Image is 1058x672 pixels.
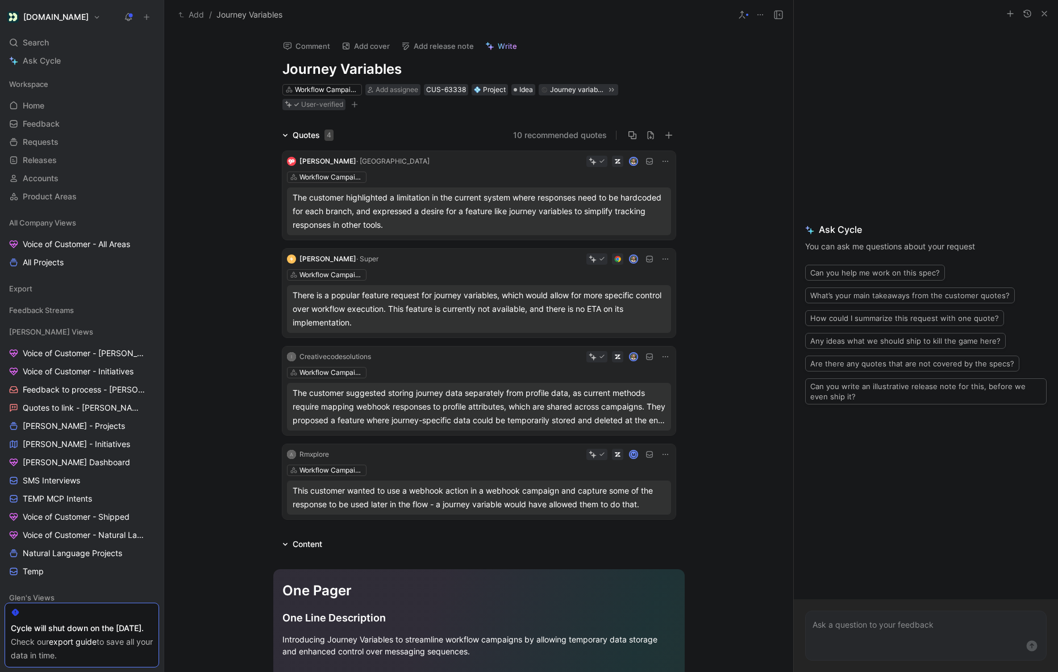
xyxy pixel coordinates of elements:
[23,529,145,541] span: Voice of Customer - Natural Language
[5,490,159,507] a: TEMP MCP Intents
[511,84,535,95] div: Idea
[550,84,603,95] div: Journey variables
[23,36,49,49] span: Search
[301,99,343,110] div: User-verified
[5,52,159,69] a: Ask Cycle
[293,386,665,427] div: The customer suggested storing journey data separately from profile data, as current methods requ...
[278,537,327,551] div: Content
[5,363,159,380] a: Voice of Customer - Initiatives
[5,345,159,362] a: Voice of Customer - [PERSON_NAME]
[293,537,322,551] div: Content
[9,592,55,603] span: Glen's Views
[299,465,363,476] div: Workflow Campaigns
[23,100,44,111] span: Home
[5,589,159,610] div: Glen's Views
[23,191,77,202] span: Product Areas
[209,8,212,22] span: /
[474,86,481,93] img: 💠
[630,353,637,360] img: avatar
[5,302,159,322] div: Feedback Streams
[23,54,61,68] span: Ask Cycle
[5,508,159,525] a: Voice of Customer - Shipped
[5,527,159,544] a: Voice of Customer - Natural Language
[356,254,378,263] span: · Super
[287,450,296,459] div: A
[23,566,44,577] span: Temp
[176,8,207,22] button: Add
[5,545,159,562] a: Natural Language Projects
[805,240,1047,253] p: You can ask me questions about your request
[23,366,134,377] span: Voice of Customer - Initiatives
[5,454,159,471] a: [PERSON_NAME] Dashboard
[278,38,335,54] button: Comment
[5,9,103,25] button: Customer.io[DOMAIN_NAME]
[299,172,363,183] div: Workflow Campaigns
[356,157,430,165] span: · [GEOGRAPHIC_DATA]
[282,581,676,601] div: One Pager
[5,236,159,253] a: Voice of Customer - All Areas
[9,326,93,337] span: [PERSON_NAME] Views
[630,157,637,165] img: avatar
[5,563,159,580] a: Temp
[9,78,48,90] span: Workspace
[498,41,517,51] span: Write
[5,436,159,453] a: [PERSON_NAME] - Initiatives
[282,610,676,625] div: One Line Description
[5,152,159,169] a: Releases
[287,157,296,166] img: logo
[805,356,1019,372] button: Are there any quotes that are not covered by the specs?
[299,157,356,165] span: [PERSON_NAME]
[23,511,130,523] span: Voice of Customer - Shipped
[5,34,159,51] div: Search
[805,333,1006,349] button: Any ideas what we should ship to kill the game here?
[299,254,356,263] span: [PERSON_NAME]
[23,239,130,250] span: Voice of Customer - All Areas
[5,381,159,398] a: Feedback to process - [PERSON_NAME]
[23,420,125,432] span: [PERSON_NAME] - Projects
[513,128,607,142] button: 10 recommended quotes
[5,76,159,93] div: Workspace
[299,367,363,378] div: Workflow Campaigns
[295,84,359,95] div: Workflow Campaigns
[396,38,479,54] button: Add release note
[5,418,159,435] a: [PERSON_NAME] - Projects
[472,84,508,95] div: 💠Project
[287,352,296,361] div: I
[293,128,334,142] div: Quotes
[7,11,19,23] img: Customer.io
[426,84,466,95] div: CUS-63338
[11,635,153,662] div: Check our to save all your data in time.
[299,449,329,460] div: Rmxplore
[282,633,676,657] div: Introducing Journey Variables to streamline workflow campaigns by allowing temporary data storage...
[5,97,159,114] a: Home
[216,8,282,22] span: Journey Variables
[23,402,143,414] span: Quotes to link - [PERSON_NAME]
[5,115,159,132] a: Feedback
[805,265,945,281] button: Can you help me work on this spec?
[5,170,159,187] a: Accounts
[5,280,159,297] div: Export
[23,155,57,166] span: Releases
[9,217,76,228] span: All Company Views
[5,280,159,300] div: Export
[23,475,80,486] span: SMS Interviews
[805,223,1047,236] span: Ask Cycle
[805,378,1047,404] button: Can you write an illustrative release note for this, before we even ship it?
[287,254,296,264] img: logo
[293,191,665,232] div: The customer highlighted a limitation in the current system where responses need to be hardcoded ...
[5,188,159,205] a: Product Areas
[630,450,637,458] div: M
[11,621,153,635] div: Cycle will shut down on the [DATE].
[293,289,665,329] div: There is a popular feature request for journey variables, which would allow for more specific con...
[23,348,145,359] span: Voice of Customer - [PERSON_NAME]
[23,457,130,468] span: [PERSON_NAME] Dashboard
[23,439,130,450] span: [PERSON_NAME] - Initiatives
[5,133,159,151] a: Requests
[299,269,363,281] div: Workflow Campaigns
[5,323,159,580] div: [PERSON_NAME] ViewsVoice of Customer - [PERSON_NAME]Voice of Customer - InitiativesFeedback to pr...
[282,60,676,78] h1: Journey Variables
[805,287,1015,303] button: What’s your main takeaways from the customer quotes?
[23,173,59,184] span: Accounts
[5,472,159,489] a: SMS Interviews
[23,118,60,130] span: Feedback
